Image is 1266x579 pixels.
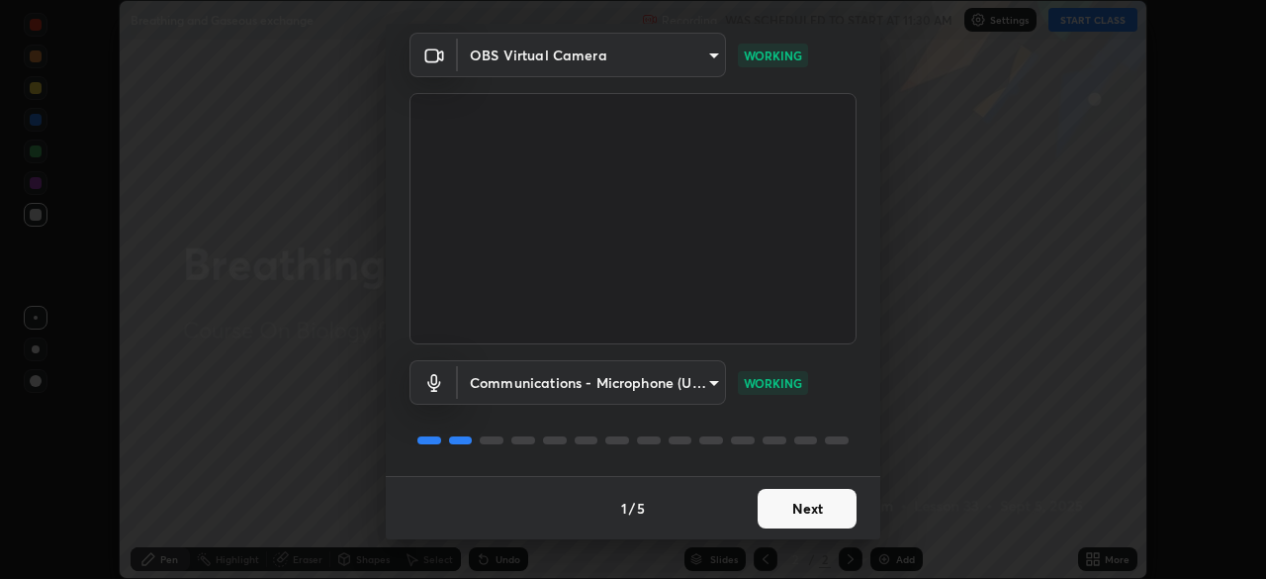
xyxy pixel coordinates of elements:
h4: / [629,498,635,519]
div: OBS Virtual Camera [458,360,726,405]
div: OBS Virtual Camera [458,33,726,77]
p: WORKING [744,47,802,64]
button: Next [758,489,857,529]
p: WORKING [744,374,802,392]
h4: 5 [637,498,645,519]
h4: 1 [621,498,627,519]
